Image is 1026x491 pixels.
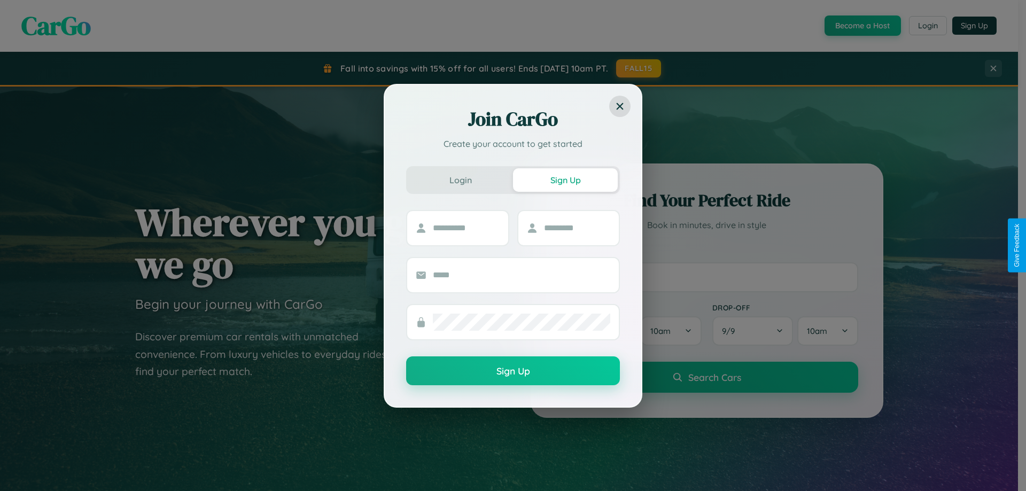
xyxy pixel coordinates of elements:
h2: Join CarGo [406,106,620,132]
button: Login [408,168,513,192]
button: Sign Up [406,356,620,385]
div: Give Feedback [1013,224,1021,267]
button: Sign Up [513,168,618,192]
p: Create your account to get started [406,137,620,150]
